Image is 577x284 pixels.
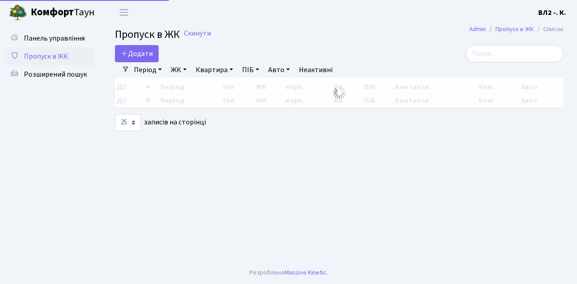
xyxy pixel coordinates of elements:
span: Додати [121,49,153,59]
span: Розширений пошук [24,69,87,79]
a: Розширений пошук [5,65,95,83]
img: logo.png [9,4,27,22]
input: Пошук... [466,45,563,62]
span: Пропуск в ЖК [115,27,180,42]
a: Пропуск в ЖК [495,24,534,34]
span: Таун [31,5,95,20]
a: Пропуск в ЖК [5,47,95,65]
a: Панель управління [5,29,95,47]
a: Період [130,62,165,78]
a: Неактивні [295,62,336,78]
b: ВЛ2 -. К. [538,8,566,18]
span: Панель управління [24,33,85,43]
b: Комфорт [31,5,74,19]
img: Обробка... [332,86,347,100]
a: ВЛ2 -. К. [538,7,566,18]
li: Список [534,24,563,34]
a: Admin [469,24,486,34]
a: ЖК [167,62,190,78]
button: Переключити навігацію [113,5,135,20]
a: Авто [265,62,293,78]
label: записів на сторінці [115,114,206,131]
a: Massive Kinetic [284,268,326,277]
a: Квартира [192,62,237,78]
span: Пропуск в ЖК [24,51,68,61]
a: Скинути [184,29,211,38]
nav: breadcrumb [456,20,577,39]
a: ПІБ [238,62,263,78]
a: Додати [115,45,159,62]
select: записів на сторінці [115,114,141,131]
div: Розроблено . [249,268,328,278]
